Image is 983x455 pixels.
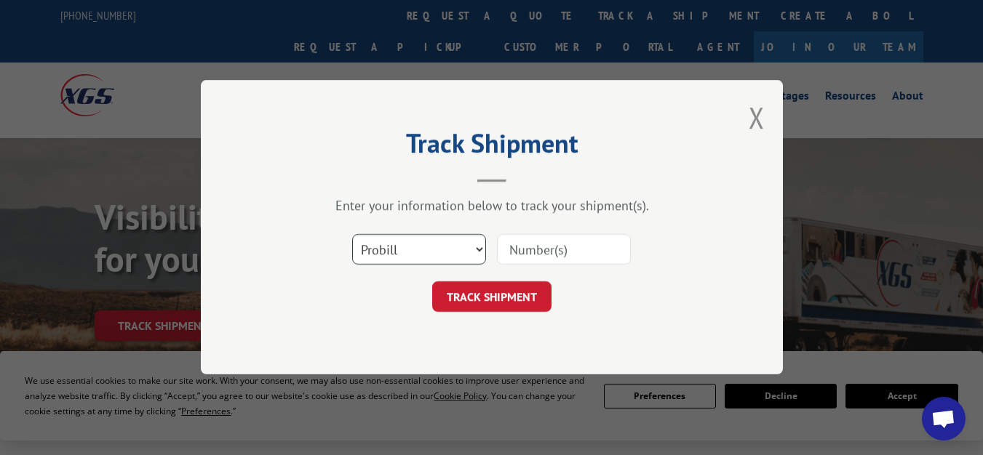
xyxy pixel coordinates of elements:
h2: Track Shipment [274,133,710,161]
button: TRACK SHIPMENT [432,282,552,313]
div: Enter your information below to track your shipment(s). [274,198,710,214]
input: Number(s) [497,235,631,265]
div: Open chat [922,397,966,440]
button: Close modal [749,98,765,137]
